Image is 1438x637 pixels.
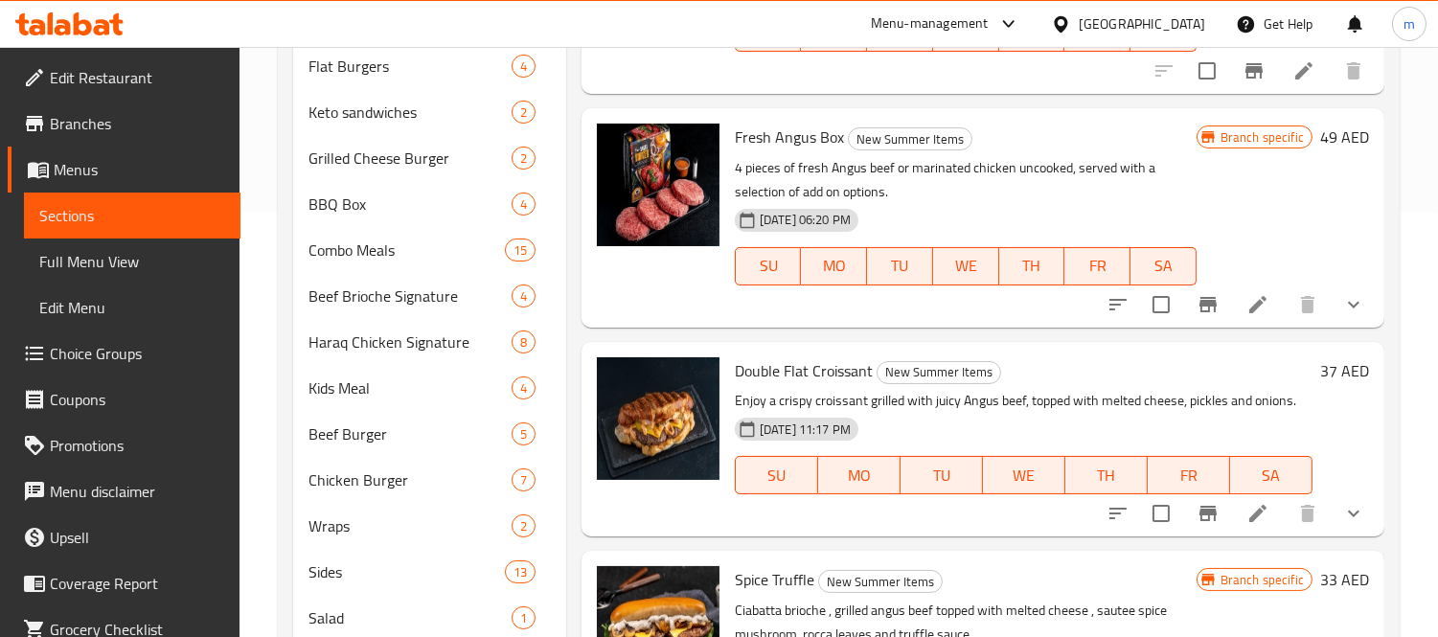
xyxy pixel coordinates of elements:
[513,103,535,122] span: 2
[512,147,536,170] div: items
[308,284,512,307] span: Beef Brioche Signature
[39,204,225,227] span: Sections
[999,247,1065,285] button: TH
[735,456,818,494] button: SU
[1320,566,1369,593] h6: 33 AED
[849,128,971,150] span: New Summer Items
[877,361,1001,384] div: New Summer Items
[308,147,512,170] span: Grilled Cheese Burger
[308,514,512,537] span: Wraps
[293,549,566,595] div: Sides13
[735,565,814,594] span: Spice Truffle
[1130,247,1197,285] button: SA
[512,606,536,629] div: items
[941,252,992,280] span: WE
[752,421,858,439] span: [DATE] 11:17 PM
[735,389,1312,413] p: Enjoy a crispy croissant grilled with juicy Angus beef, topped with melted cheese, pickles and on...
[991,462,1058,489] span: WE
[50,66,225,89] span: Edit Restaurant
[293,503,566,549] div: Wraps2
[293,411,566,457] div: Beef Burger5
[1064,247,1130,285] button: FR
[512,101,536,124] div: items
[1230,456,1312,494] button: SA
[818,570,943,593] div: New Summer Items
[871,12,989,35] div: Menu-management
[308,560,504,583] div: Sides
[293,181,566,227] div: BBQ Box4
[513,379,535,398] span: 4
[54,158,225,181] span: Menus
[513,195,535,214] span: 4
[1095,282,1141,328] button: sort-choices
[8,514,240,560] a: Upsell
[293,135,566,181] div: Grilled Cheese Burger2
[1138,252,1189,280] span: SA
[308,330,512,353] span: Haraq Chicken Signature
[1007,252,1058,280] span: TH
[1187,51,1227,91] span: Select to update
[308,239,504,262] div: Combo Meals
[50,572,225,595] span: Coverage Report
[1231,48,1277,94] button: Branch-specific-item
[512,55,536,78] div: items
[308,422,512,445] span: Beef Burger
[50,112,225,135] span: Branches
[1095,490,1141,536] button: sort-choices
[308,468,512,491] span: Chicken Burger
[24,193,240,239] a: Sections
[8,376,240,422] a: Coupons
[1073,462,1140,489] span: TH
[293,227,566,273] div: Combo Meals15
[1238,462,1305,489] span: SA
[8,147,240,193] a: Menus
[39,296,225,319] span: Edit Menu
[8,330,240,376] a: Choice Groups
[513,517,535,535] span: 2
[8,468,240,514] a: Menu disclaimer
[1404,13,1415,34] span: m
[512,284,536,307] div: items
[1246,502,1269,525] a: Edit menu item
[50,342,225,365] span: Choice Groups
[1331,490,1377,536] button: show more
[308,376,512,399] div: Kids Meal
[848,127,972,150] div: New Summer Items
[513,471,535,489] span: 7
[293,457,566,503] div: Chicken Burger7
[513,425,535,444] span: 5
[8,101,240,147] a: Branches
[8,55,240,101] a: Edit Restaurant
[1213,571,1312,589] span: Branch specific
[743,252,794,280] span: SU
[293,43,566,89] div: Flat Burgers4
[1331,48,1377,94] button: delete
[1065,456,1148,494] button: TH
[50,434,225,457] span: Promotions
[293,273,566,319] div: Beef Brioche Signature4
[24,239,240,284] a: Full Menu View
[506,241,535,260] span: 15
[735,123,844,151] span: Fresh Angus Box
[1320,124,1369,150] h6: 49 AED
[50,388,225,411] span: Coupons
[818,456,901,494] button: MO
[293,365,566,411] div: Kids Meal4
[1342,293,1365,316] svg: Show Choices
[933,247,999,285] button: WE
[743,462,810,489] span: SU
[50,480,225,503] span: Menu disclaimer
[908,462,975,489] span: TU
[1155,462,1222,489] span: FR
[308,101,512,124] div: Keto sandwiches
[513,287,535,306] span: 4
[512,468,536,491] div: items
[308,606,512,629] span: Salad
[809,252,859,280] span: MO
